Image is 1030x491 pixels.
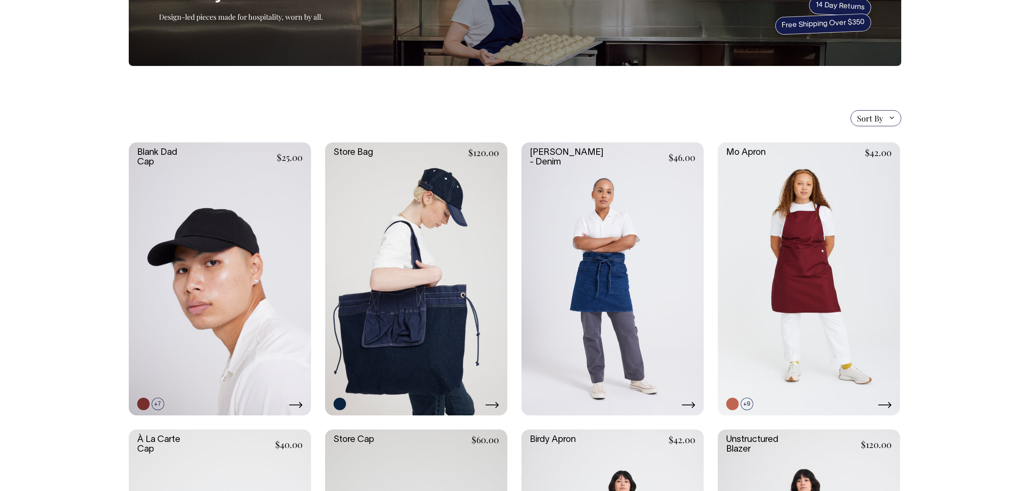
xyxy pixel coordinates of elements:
[857,113,883,123] span: Sort By
[152,398,164,410] span: +7
[741,398,753,410] span: +9
[775,13,871,35] span: Free Shipping Over $350
[159,12,323,22] p: Design-led pieces made for hospitality, worn by all.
